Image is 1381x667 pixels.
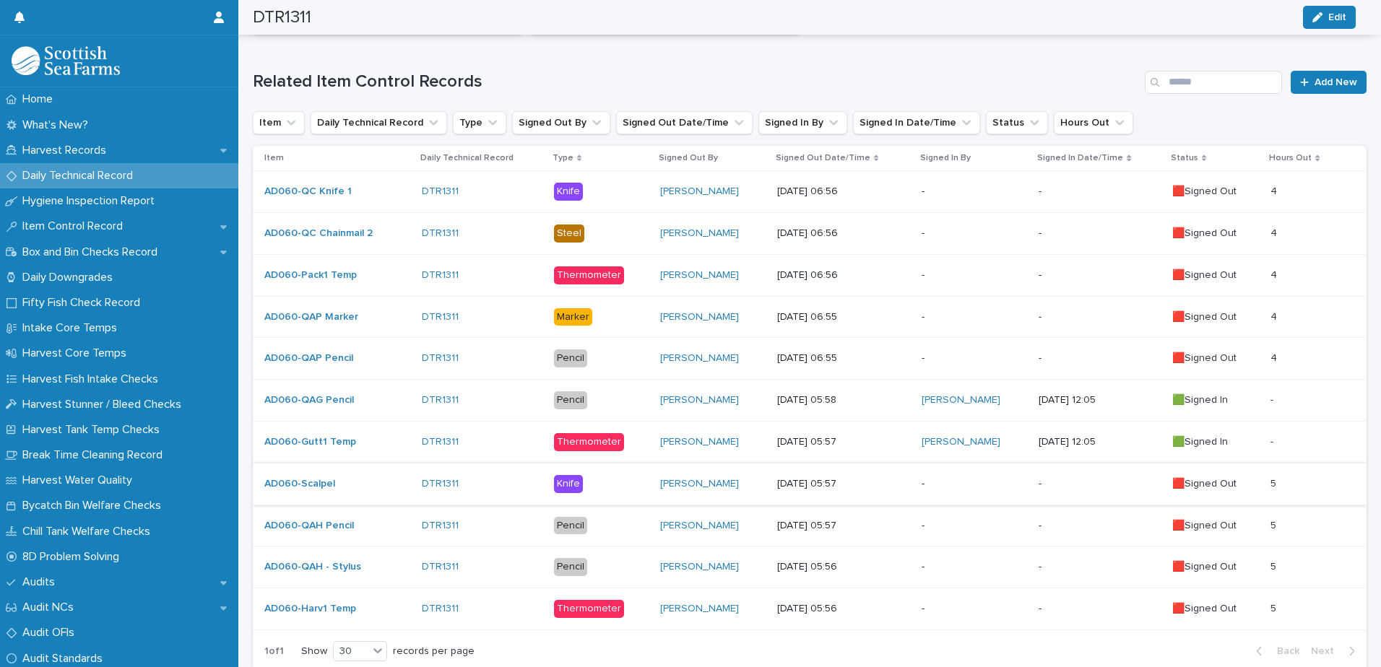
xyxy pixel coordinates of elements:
input: Search [1145,71,1282,94]
a: [PERSON_NAME] [660,227,739,240]
p: Harvest Stunner / Bleed Checks [17,398,193,411]
p: [DATE] 05:57 [777,520,910,532]
a: [PERSON_NAME] [660,478,739,490]
tr: AD060-QAG Pencil DTR1311 Pencil[PERSON_NAME] [DATE] 05:58[PERSON_NAME] [DATE] 12:05🟩Signed In-- [253,380,1367,422]
p: - [922,311,1027,323]
p: 4 [1270,183,1280,198]
p: [DATE] 06:56 [777,186,910,198]
p: Fifty Fish Check Record [17,296,152,310]
p: - [922,603,1027,615]
button: Item [253,111,305,134]
a: DTR1311 [422,478,459,490]
p: 4 [1270,224,1280,240]
p: 5 [1270,517,1279,532]
a: DTR1311 [422,603,459,615]
p: Audit OFIs [17,626,86,640]
a: [PERSON_NAME] [660,561,739,573]
a: DTR1311 [422,352,459,365]
div: Knife [554,475,583,493]
a: DTR1311 [422,269,459,282]
a: [PERSON_NAME] [660,520,739,532]
p: Hygiene Inspection Report [17,194,166,208]
p: [DATE] 06:56 [777,269,910,282]
h2: DTR1311 [253,7,311,28]
a: [PERSON_NAME] [660,436,739,448]
tr: AD060-Gutt1 Temp DTR1311 Thermometer[PERSON_NAME] [DATE] 05:57[PERSON_NAME] [DATE] 12:05🟩Signed In-- [253,421,1367,463]
a: DTR1311 [422,436,459,448]
p: - [922,186,1027,198]
a: DTR1311 [422,394,459,406]
tr: AD060-QC Knife 1 DTR1311 Knife[PERSON_NAME] [DATE] 06:56--🟥Signed Out44 [253,171,1367,213]
a: AD060-QC Knife 1 [264,186,352,198]
div: Steel [554,224,584,243]
div: Pencil [554,349,587,367]
a: AD060-Harv1 Temp [264,603,356,615]
p: 8D Problem Solving [17,550,131,564]
p: - [1039,227,1161,240]
p: Daily Downgrades [17,271,124,284]
p: Item [264,150,284,166]
p: - [1039,520,1161,532]
a: AD060-QAH - Stylus [264,561,361,573]
p: 🟥Signed Out [1172,269,1259,282]
p: 🟥Signed Out [1172,478,1259,490]
p: 🟥Signed Out [1172,561,1259,573]
div: Pencil [554,391,587,409]
p: [DATE] 12:05 [1039,394,1161,406]
p: Audits [17,575,66,589]
p: [DATE] 06:56 [777,227,910,240]
p: [DATE] 05:57 [777,478,910,490]
div: Thermometer [554,266,624,284]
p: - [1039,603,1161,615]
tr: AD060-QAH Pencil DTR1311 Pencil[PERSON_NAME] [DATE] 05:57--🟥Signed Out55 [253,505,1367,546]
button: Signed In By [758,111,847,134]
p: 5 [1270,558,1279,573]
p: [DATE] 05:56 [777,561,910,573]
p: - [922,561,1027,573]
p: [DATE] 05:56 [777,603,910,615]
p: Signed In Date/Time [1037,150,1123,166]
p: records per page [393,645,475,658]
p: Daily Technical Record [420,150,514,166]
p: Audit NCs [17,601,85,614]
button: Signed Out By [512,111,610,134]
span: Edit [1328,12,1346,22]
p: Status [1171,150,1198,166]
a: [PERSON_NAME] [922,394,1000,406]
tr: AD060-QAP Marker DTR1311 Marker[PERSON_NAME] [DATE] 06:55--🟥Signed Out44 [253,296,1367,338]
button: Signed In Date/Time [853,111,980,134]
div: Knife [554,183,583,201]
p: - [1270,433,1276,448]
p: Hours Out [1269,150,1312,166]
button: Type [453,111,506,134]
a: DTR1311 [422,311,459,323]
p: [DATE] 05:58 [777,394,910,406]
div: Pencil [554,558,587,576]
a: [PERSON_NAME] [660,269,739,282]
p: [DATE] 12:05 [1039,436,1161,448]
div: Thermometer [554,433,624,451]
h1: Related Item Control Records [253,71,1139,92]
p: 🟥Signed Out [1172,520,1259,532]
button: Hours Out [1054,111,1133,134]
p: 🟩Signed In [1172,394,1259,406]
tr: AD060-Scalpel DTR1311 Knife[PERSON_NAME] [DATE] 05:57--🟥Signed Out55 [253,463,1367,505]
p: - [922,227,1027,240]
p: Harvest Core Temps [17,346,138,360]
p: 🟥Signed Out [1172,311,1259,323]
p: - [922,478,1027,490]
p: - [922,352,1027,365]
a: [PERSON_NAME] [660,311,739,323]
p: - [922,269,1027,282]
p: - [1039,478,1161,490]
a: AD060-QAP Pencil [264,352,353,365]
div: Pencil [554,517,587,535]
p: Show [301,645,327,658]
p: - [1039,561,1161,573]
p: 4 [1270,349,1280,365]
a: [PERSON_NAME] [660,352,739,365]
tr: AD060-QC Chainmail 2 DTR1311 Steel[PERSON_NAME] [DATE] 06:56--🟥Signed Out44 [253,212,1367,254]
button: Signed Out Date/Time [616,111,753,134]
button: Daily Technical Record [311,111,447,134]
